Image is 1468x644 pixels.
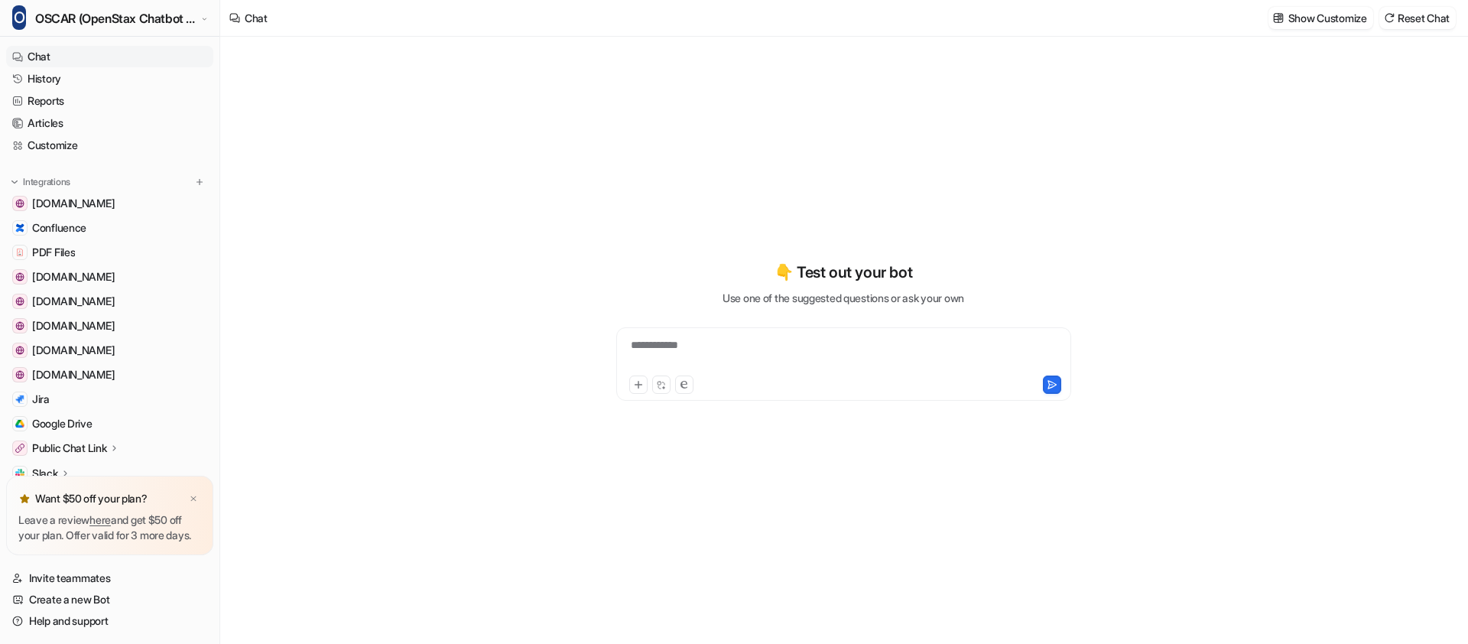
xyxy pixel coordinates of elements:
[9,177,20,187] img: expand menu
[18,512,201,543] p: Leave a review and get $50 off your plan. Offer valid for 3 more days.
[89,513,111,526] a: here
[15,395,24,404] img: Jira
[6,589,213,610] a: Create a new Bot
[1268,7,1373,29] button: Show Customize
[15,272,24,281] img: www.opengui.de
[32,367,115,382] span: [DOMAIN_NAME]
[6,46,213,67] a: Chat
[32,466,58,481] p: Slack
[32,343,115,358] span: [DOMAIN_NAME]
[1384,12,1395,24] img: reset
[723,290,964,306] p: Use one of the suggested questions or ask your own
[18,493,31,505] img: star
[15,346,24,355] img: status.openstax.org
[23,176,70,188] p: Integrations
[6,340,213,361] a: status.openstax.org[DOMAIN_NAME]
[194,177,205,187] img: menu_add.svg
[32,441,107,456] p: Public Chat Link
[245,10,268,26] div: Chat
[12,5,26,30] span: O
[1288,10,1367,26] p: Show Customize
[189,494,198,504] img: x
[32,392,50,407] span: Jira
[6,610,213,632] a: Help and support
[1379,7,1456,29] button: Reset Chat
[15,297,24,306] img: staging.openstax.org
[1273,12,1284,24] img: customize
[15,419,24,428] img: Google Drive
[6,217,213,239] a: ConfluenceConfluence
[6,112,213,134] a: Articles
[32,318,115,333] span: [DOMAIN_NAME]
[32,416,93,431] span: Google Drive
[32,196,115,211] span: [DOMAIN_NAME]
[15,444,24,453] img: Public Chat Link
[6,364,213,385] a: openstax.org[DOMAIN_NAME]
[32,294,115,309] span: [DOMAIN_NAME]
[32,220,86,236] span: Confluence
[15,223,24,233] img: Confluence
[15,469,24,478] img: Slack
[32,269,115,285] span: [DOMAIN_NAME]
[6,193,213,214] a: lucid.app[DOMAIN_NAME]
[6,135,213,156] a: Customize
[6,413,213,434] a: Google DriveGoogle Drive
[6,389,213,410] a: JiraJira
[6,266,213,288] a: www.opengui.de[DOMAIN_NAME]
[35,8,197,29] span: OSCAR (OpenStax Chatbot and Assistance Resource)
[15,370,24,379] img: openstax.org
[6,568,213,589] a: Invite teammates
[15,248,24,257] img: PDF Files
[6,68,213,89] a: History
[6,90,213,112] a: Reports
[6,242,213,263] a: PDF FilesPDF Files
[32,245,75,260] span: PDF Files
[15,199,24,208] img: lucid.app
[6,174,75,190] button: Integrations
[775,261,912,284] p: 👇 Test out your bot
[35,491,148,506] p: Want $50 off your plan?
[15,321,24,330] img: openstax.pl
[6,291,213,312] a: staging.openstax.org[DOMAIN_NAME]
[6,315,213,337] a: openstax.pl[DOMAIN_NAME]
